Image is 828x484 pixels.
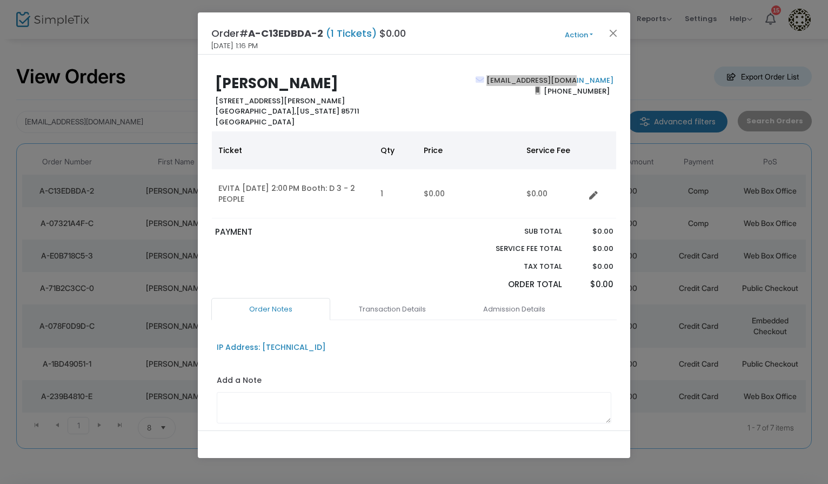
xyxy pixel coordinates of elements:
a: [EMAIL_ADDRESS][DOMAIN_NAME] [484,75,613,85]
span: [DATE] 1:16 PM [211,41,258,51]
p: $0.00 [572,279,613,291]
p: $0.00 [572,226,613,237]
a: Transaction Details [333,298,452,321]
p: Order Total [470,279,562,291]
p: $0.00 [572,243,613,254]
p: Sub total [470,226,562,237]
td: $0.00 [520,169,585,218]
button: Action [546,29,611,41]
th: Price [417,131,520,169]
b: [PERSON_NAME] [215,74,338,93]
td: 1 [374,169,417,218]
th: Service Fee [520,131,585,169]
td: $0.00 [417,169,520,218]
span: (1 Tickets) [323,26,379,40]
span: [PHONE_NUMBER] [540,82,613,100]
p: $0.00 [572,261,613,272]
a: Order Notes [211,298,330,321]
p: PAYMENT [215,226,409,238]
h4: Order# $0.00 [211,26,406,41]
th: Qty [374,131,417,169]
p: Tax Total [470,261,562,272]
b: [STREET_ADDRESS][PERSON_NAME] [US_STATE] 85711 [GEOGRAPHIC_DATA] [215,96,359,127]
label: Add a Note [217,375,262,389]
td: EVITA [DATE] 2:00 PM Booth: D 3 - 2 PEOPLE [212,169,374,218]
a: Admission Details [455,298,573,321]
div: IP Address: [TECHNICAL_ID] [217,342,326,353]
span: [GEOGRAPHIC_DATA], [215,106,296,116]
p: Service Fee Total [470,243,562,254]
span: A-C13EDBDA-2 [248,26,323,40]
th: Ticket [212,131,374,169]
div: Data table [212,131,616,218]
button: Close [606,26,620,40]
